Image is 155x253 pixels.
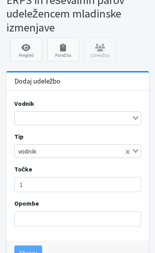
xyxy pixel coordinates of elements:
input: Search for option [15,113,131,123]
label: Tip [14,132,23,141]
label: Točke [14,164,33,174]
h3: Dodaj udeležbo [14,77,61,86]
a: Poročilo [47,37,79,61]
span: vodnik [16,146,38,156]
button: Clear Selected [126,146,130,156]
input: Search for option [39,146,124,156]
a: Pregled [10,37,42,61]
label: Vodnik [14,99,34,108]
label: Opombe [14,199,39,208]
div: Search for option [14,144,141,158]
div: Search for option [14,111,141,125]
